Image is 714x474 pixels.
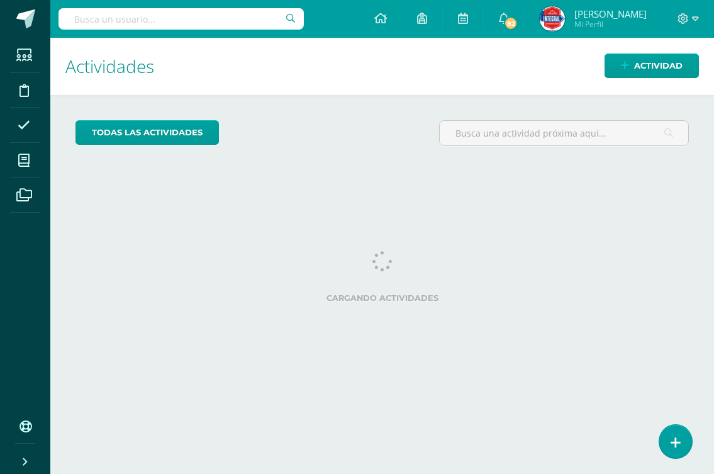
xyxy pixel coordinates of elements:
[574,19,647,30] span: Mi Perfil
[75,293,689,303] label: Cargando actividades
[634,54,683,77] span: Actividad
[65,38,699,95] h1: Actividades
[75,120,219,145] a: todas las Actividades
[440,121,688,145] input: Busca una actividad próxima aquí...
[504,16,518,30] span: 82
[59,8,304,30] input: Busca un usuario...
[540,6,565,31] img: 4f31a2885d46dd5586c8613095004816.png
[574,8,647,20] span: [PERSON_NAME]
[605,54,699,78] a: Actividad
